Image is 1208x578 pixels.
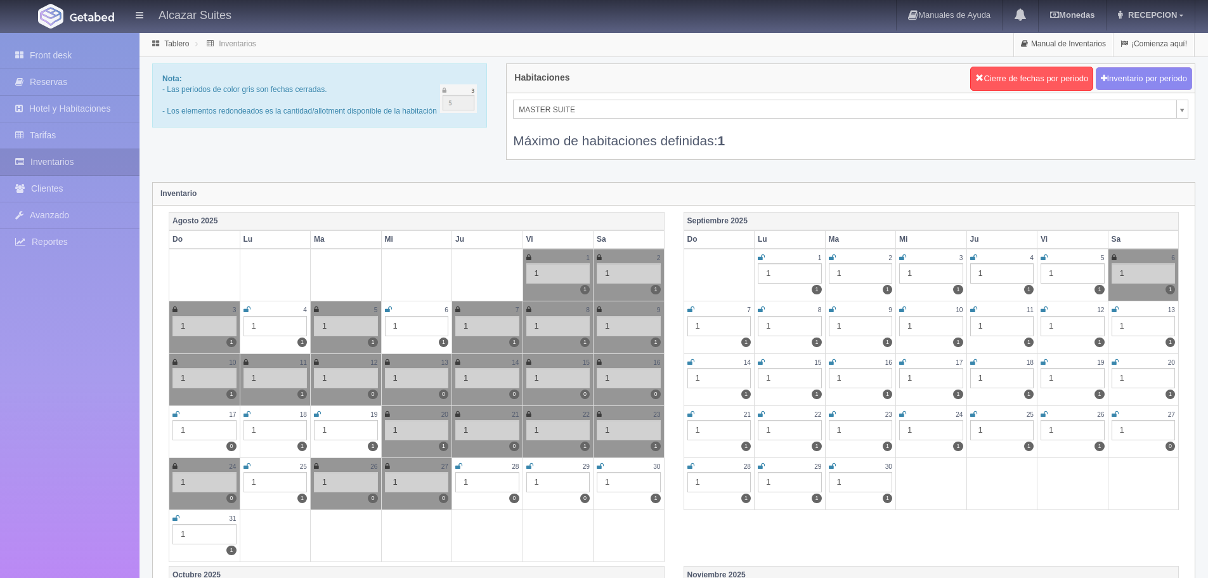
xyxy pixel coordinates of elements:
[162,74,182,83] b: Nota:
[583,359,590,366] small: 15
[244,368,308,388] div: 1
[512,463,519,470] small: 28
[597,420,661,440] div: 1
[953,390,963,399] label: 1
[1050,10,1094,20] b: Monedas
[651,285,660,294] label: 1
[1041,263,1105,284] div: 1
[1024,390,1034,399] label: 1
[516,306,519,313] small: 7
[229,515,236,522] small: 31
[812,338,821,347] label: 1
[441,463,448,470] small: 27
[812,285,821,294] label: 1
[513,119,1188,150] div: Máximo de habitaciones definidas:
[953,285,963,294] label: 1
[455,316,519,336] div: 1
[1041,316,1105,336] div: 1
[885,463,892,470] small: 30
[368,442,377,451] label: 1
[1114,32,1194,56] a: ¡Comienza aquí!
[1168,359,1175,366] small: 20
[70,12,114,22] img: Getabed
[512,411,519,418] small: 21
[455,472,519,492] div: 1
[741,338,751,347] label: 1
[1094,338,1104,347] label: 1
[172,368,237,388] div: 1
[899,263,963,284] div: 1
[814,411,821,418] small: 22
[226,442,236,451] label: 0
[1112,263,1176,284] div: 1
[526,368,590,388] div: 1
[758,263,822,284] div: 1
[219,39,256,48] a: Inventarios
[172,316,237,336] div: 1
[687,472,751,492] div: 1
[956,359,963,366] small: 17
[583,411,590,418] small: 22
[244,472,308,492] div: 1
[38,4,63,29] img: Getabed
[829,472,893,492] div: 1
[439,390,448,399] label: 0
[509,390,519,399] label: 0
[509,494,519,503] label: 0
[888,254,892,261] small: 2
[226,390,236,399] label: 1
[818,254,822,261] small: 1
[970,67,1093,91] button: Cierre de fechas por periodo
[370,463,377,470] small: 26
[441,359,448,366] small: 13
[825,230,896,249] th: Ma
[747,306,751,313] small: 7
[956,411,963,418] small: 24
[445,306,448,313] small: 6
[755,230,826,249] th: Lu
[314,420,378,440] div: 1
[452,230,523,249] th: Ju
[744,463,751,470] small: 28
[758,316,822,336] div: 1
[888,306,892,313] small: 9
[741,442,751,451] label: 1
[439,338,448,347] label: 1
[519,100,1171,119] span: MASTER SUITE
[651,442,660,451] label: 1
[883,442,892,451] label: 1
[160,189,197,198] strong: Inventario
[226,338,236,347] label: 1
[597,472,661,492] div: 1
[159,6,231,22] h4: Alcazar Suites
[1108,230,1179,249] th: Sa
[970,420,1034,440] div: 1
[883,285,892,294] label: 1
[883,494,892,503] label: 1
[966,230,1037,249] th: Ju
[303,306,307,313] small: 4
[970,316,1034,336] div: 1
[368,390,377,399] label: 0
[439,442,448,451] label: 1
[744,359,751,366] small: 14
[229,411,236,418] small: 17
[953,338,963,347] label: 1
[1024,442,1034,451] label: 1
[1171,254,1175,261] small: 6
[970,368,1034,388] div: 1
[829,368,893,388] div: 1
[172,420,237,440] div: 1
[455,368,519,388] div: 1
[896,230,967,249] th: Mi
[829,263,893,284] div: 1
[718,133,725,148] b: 1
[1094,285,1104,294] label: 1
[314,472,378,492] div: 1
[440,84,477,113] img: cutoff.png
[959,254,963,261] small: 3
[651,338,660,347] label: 1
[1037,230,1108,249] th: Vi
[744,411,751,418] small: 21
[240,230,311,249] th: Lu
